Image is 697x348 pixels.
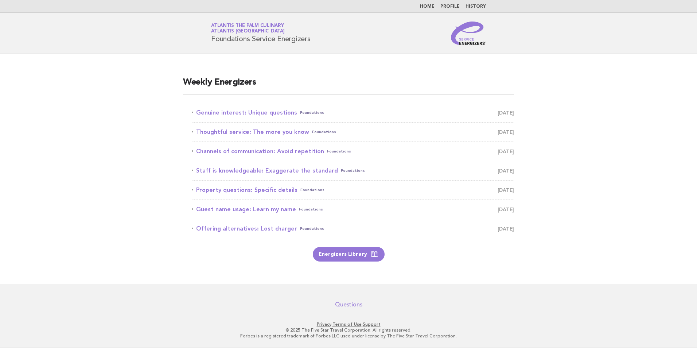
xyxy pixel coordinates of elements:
a: Channels of communication: Avoid repetitionFoundations [DATE] [192,146,514,156]
span: Foundations [300,224,324,234]
a: Questions [335,301,362,308]
a: Offering alternatives: Lost chargerFoundations [DATE] [192,224,514,234]
span: Foundations [300,108,324,118]
span: Foundations [300,185,324,195]
a: Atlantis The Palm CulinaryAtlantis [GEOGRAPHIC_DATA] [211,23,285,34]
h1: Foundations Service Energizers [211,24,311,43]
a: Privacy [317,322,331,327]
a: Guest name usage: Learn my nameFoundations [DATE] [192,204,514,214]
p: Forbes is a registered trademark of Forbes LLC used under license by The Five Star Travel Corpora... [125,333,572,339]
a: Terms of Use [332,322,362,327]
a: Thoughtful service: The more you knowFoundations [DATE] [192,127,514,137]
a: History [466,4,486,9]
span: Foundations [341,166,365,176]
a: Home [420,4,435,9]
a: Support [363,322,381,327]
h2: Weekly Energizers [183,77,514,94]
span: Foundations [312,127,336,137]
span: [DATE] [498,224,514,234]
p: · · [125,321,572,327]
span: [DATE] [498,185,514,195]
a: Staff is knowledgeable: Exaggerate the standardFoundations [DATE] [192,166,514,176]
span: [DATE] [498,127,514,137]
a: Genuine interest: Unique questionsFoundations [DATE] [192,108,514,118]
img: Service Energizers [451,22,486,45]
span: Foundations [299,204,323,214]
a: Energizers Library [313,247,385,262]
a: Profile [440,4,460,9]
a: Property questions: Specific detailsFoundations [DATE] [192,185,514,195]
p: © 2025 The Five Star Travel Corporation. All rights reserved. [125,327,572,333]
span: Foundations [327,146,351,156]
span: [DATE] [498,166,514,176]
span: [DATE] [498,204,514,214]
span: Atlantis [GEOGRAPHIC_DATA] [211,29,285,34]
span: [DATE] [498,108,514,118]
span: [DATE] [498,146,514,156]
